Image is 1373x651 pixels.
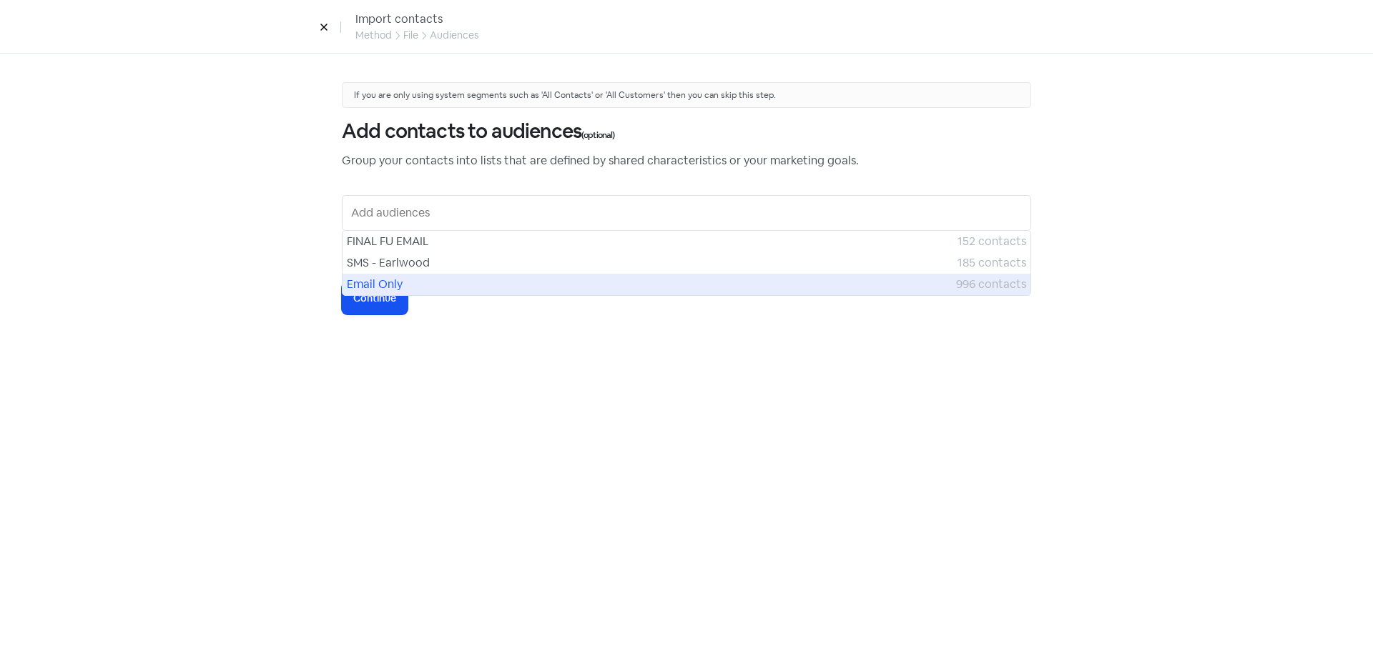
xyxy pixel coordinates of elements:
[581,129,615,142] small: (optional)
[403,28,418,43] div: File
[355,11,478,28] div: Import contacts
[347,254,958,272] span: SMS - Earlwood
[342,282,408,314] button: Continue
[355,28,392,43] div: Method
[351,202,1025,224] input: Add audiences
[342,119,1031,144] h3: Add contacts to audiences
[430,28,478,43] div: Audiences
[347,276,956,293] span: Email Only
[956,276,1026,293] span: 996 contacts
[353,291,396,306] span: Continue
[958,254,1026,272] span: 185 contacts
[958,233,1026,250] span: 152 contacts
[342,82,1031,108] div: If you are only using system segments such as 'All Contacts' or 'All Customers' then you can skip...
[347,233,958,250] span: FINAL FU EMAIL
[342,152,1031,169] p: Group your contacts into lists that are defined by shared characteristics or your marketing goals.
